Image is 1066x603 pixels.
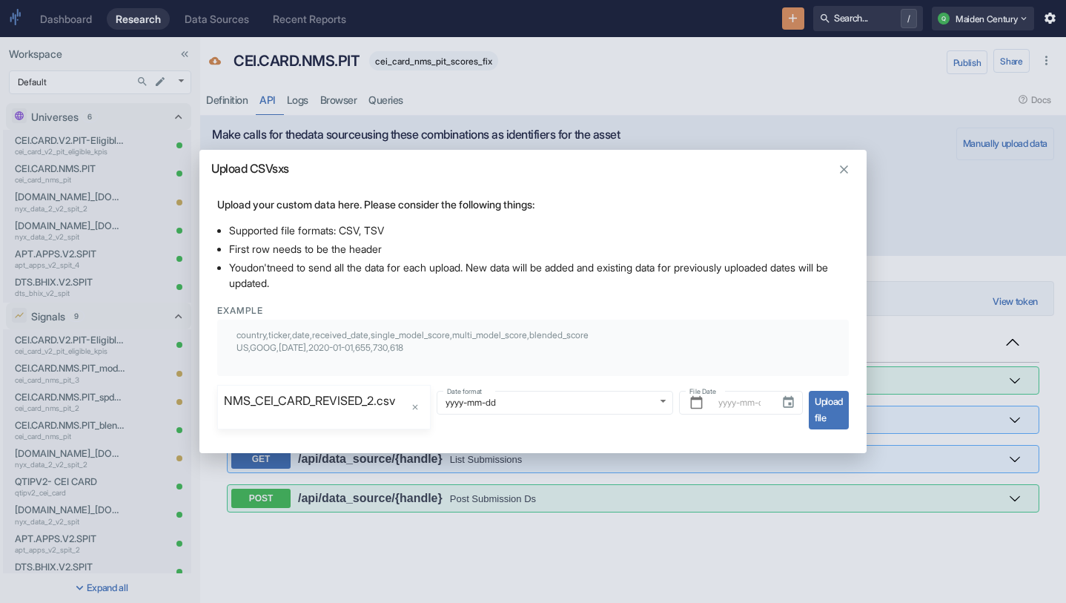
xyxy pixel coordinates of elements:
[446,396,502,409] div: yyyy-mm-dd
[709,394,769,411] input: yyyy-mm-dd
[809,391,849,430] span: Upload file
[229,260,849,291] li: You don't need to send all the data for each upload. New data will be added and existing data for...
[229,223,849,238] li: Supported file formats: CSV, TSV
[775,389,801,415] button: Choose date
[199,150,867,176] h2: Upload CSVsxs
[224,392,395,424] p: NMS_CEI_CARD_REVISED_2.csv
[217,305,263,316] span: Example
[217,198,534,211] strong: Upload your custom data here. Please consider the following things:
[689,386,716,396] label: File Date
[228,326,838,369] textarea: country,ticker,date,received_date,single_model_score,multi_model_score,blended_score US,GOOG,[DAT...
[229,241,849,257] li: First row needs to be the header
[447,386,482,396] label: Date format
